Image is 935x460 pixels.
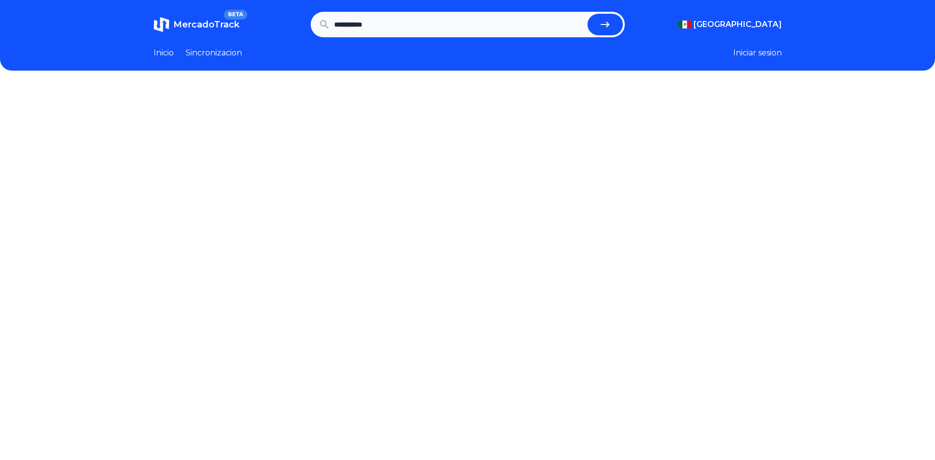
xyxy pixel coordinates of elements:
[154,47,174,59] a: Inicio
[154,17,240,32] a: MercadoTrackBETA
[678,21,692,28] img: Mexico
[733,47,782,59] button: Iniciar sesion
[154,17,169,32] img: MercadoTrack
[224,10,247,20] span: BETA
[173,19,240,30] span: MercadoTrack
[678,19,782,30] button: [GEOGRAPHIC_DATA]
[186,47,242,59] a: Sincronizacion
[694,19,782,30] span: [GEOGRAPHIC_DATA]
